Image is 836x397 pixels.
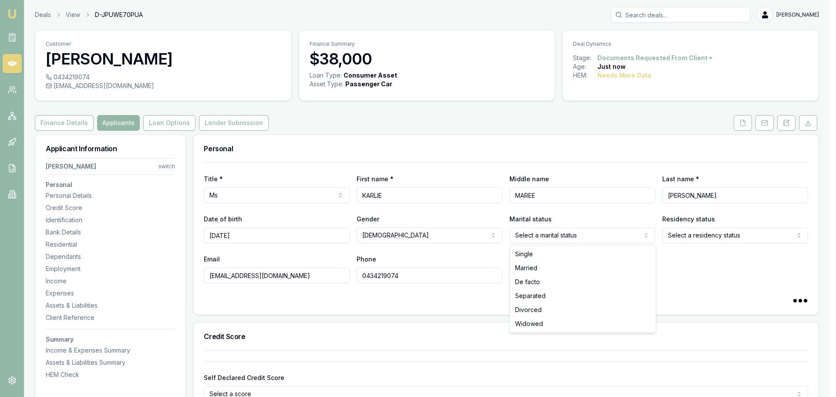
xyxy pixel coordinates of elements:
span: Married [515,264,537,272]
span: Single [515,250,533,258]
span: De facto [515,278,540,286]
span: Divorced [515,305,542,314]
span: Separated [515,292,546,300]
span: Widowed [515,319,543,328]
